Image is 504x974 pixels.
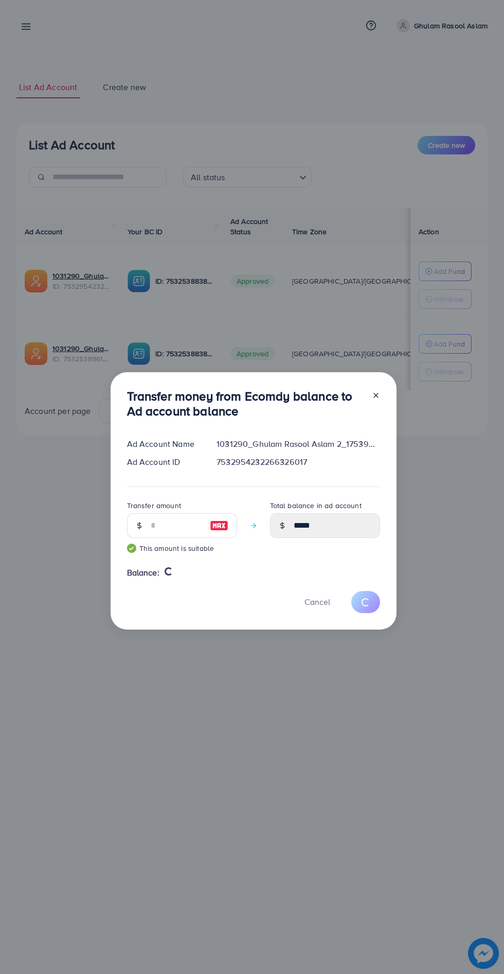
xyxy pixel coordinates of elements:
div: 1031290_Ghulam Rasool Aslam 2_1753902599199 [208,438,388,450]
div: 7532954232266326017 [208,456,388,468]
div: Ad Account ID [119,456,209,468]
small: This amount is suitable [127,543,237,553]
img: image [210,519,228,532]
label: Transfer amount [127,500,181,511]
span: Balance: [127,567,159,579]
span: Cancel [304,596,330,607]
div: Ad Account Name [119,438,209,450]
button: Cancel [292,591,343,613]
img: guide [127,544,136,553]
h3: Transfer money from Ecomdy balance to Ad account balance [127,389,364,419]
label: Total balance in ad account [270,500,362,511]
